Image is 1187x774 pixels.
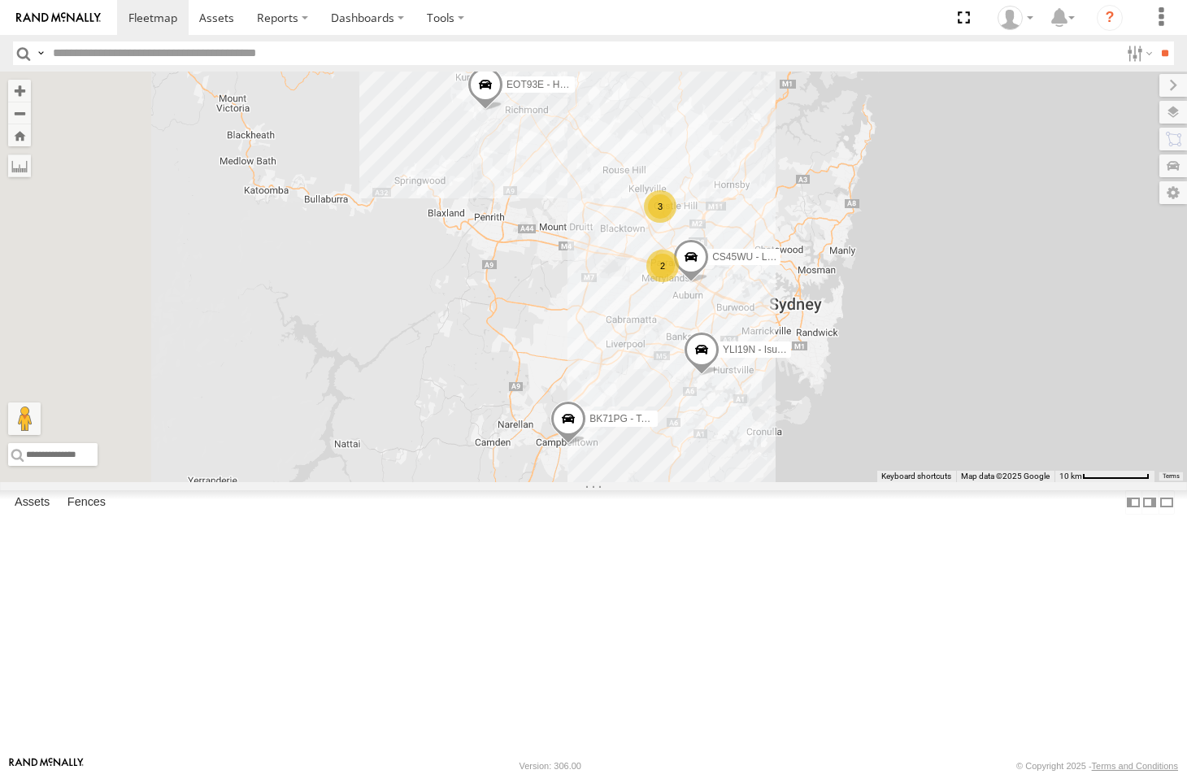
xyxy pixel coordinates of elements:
button: Zoom Home [8,124,31,146]
span: YLI19N - Isuzu DMAX [723,344,818,355]
span: BK71PG - Toyota Hiace [589,412,693,424]
img: rand-logo.svg [16,12,101,24]
label: Measure [8,154,31,177]
button: Zoom in [8,80,31,102]
div: 2 [646,250,679,282]
button: Zoom out [8,102,31,124]
label: Dock Summary Table to the Left [1125,490,1141,514]
span: CS45WU - LDV [712,250,780,262]
button: Map scale: 10 km per 79 pixels [1054,471,1154,482]
span: 10 km [1059,472,1082,480]
div: © Copyright 2025 - [1016,761,1178,771]
div: 3 [644,190,676,223]
button: Keyboard shortcuts [881,471,951,482]
a: Terms and Conditions [1092,761,1178,771]
label: Assets [7,491,58,514]
div: Version: 306.00 [520,761,581,771]
span: EOT93E - HiAce [507,78,579,89]
a: Terms [1163,473,1180,480]
label: Search Query [34,41,47,65]
label: Fences [59,491,114,514]
div: Nicole Hunt [992,6,1039,30]
button: Drag Pegman onto the map to open Street View [8,402,41,435]
span: Map data ©2025 Google [961,472,1050,480]
label: Hide Summary Table [1159,490,1175,514]
a: Visit our Website [9,758,84,774]
label: Map Settings [1159,181,1187,204]
i: ? [1097,5,1123,31]
label: Search Filter Options [1120,41,1155,65]
label: Dock Summary Table to the Right [1141,490,1158,514]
